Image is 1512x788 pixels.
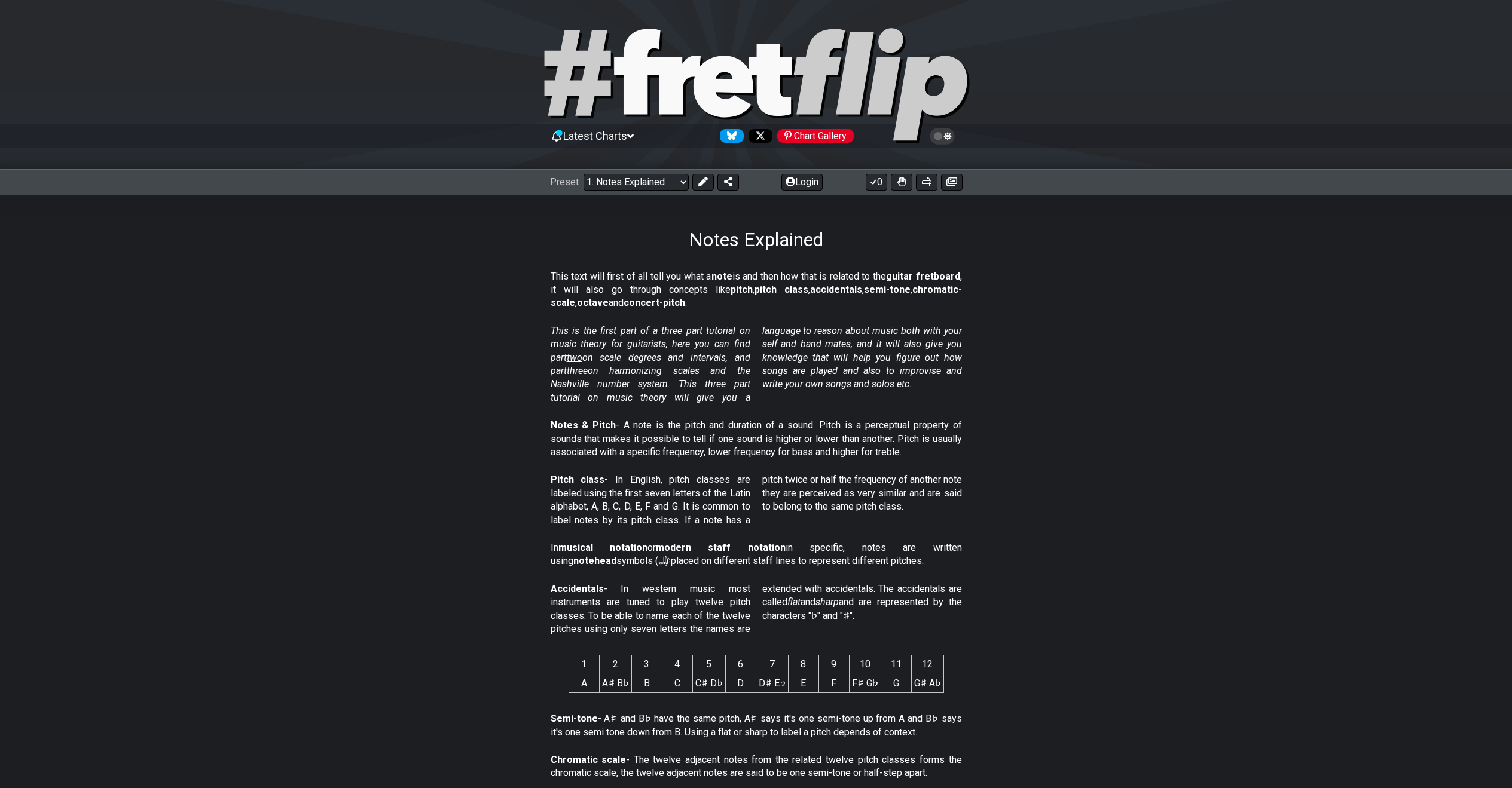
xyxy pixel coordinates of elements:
[788,655,818,674] th: 8
[815,596,839,608] em: sharp
[567,365,588,376] span: three
[573,555,616,566] strong: notehead
[569,674,599,692] td: A
[551,419,962,459] p: - A note is the pitch and duration of a sound. Pitch is a perceptual property of sounds that make...
[551,419,616,431] strong: Notes & Pitch
[772,129,854,143] a: #fretflip at Pinterest
[744,129,772,143] a: Follow #fretflip at X
[567,352,582,363] span: two
[692,674,725,692] td: C♯ D♭
[551,712,962,739] p: - A♯ and B♭ have the same pitch, A♯ says it's one semi-tone up from A and B♭ says it's one semi t...
[849,674,881,692] td: F♯ G♭
[558,542,647,553] strong: musical notation
[881,674,911,692] td: G
[916,174,937,191] button: Print
[550,176,579,188] span: Preset
[692,174,714,191] button: Edit Preset
[711,271,732,282] strong: note
[756,655,788,674] th: 7
[599,655,631,674] th: 2
[662,655,692,674] th: 4
[810,284,862,295] strong: accidentals
[577,297,609,308] strong: octave
[849,655,881,674] th: 10
[715,129,744,143] a: Follow #fretflip at Bluesky
[756,674,788,692] td: D♯ E♭
[755,284,808,295] strong: pitch class
[911,674,943,692] td: G♯ A♭
[551,541,962,568] p: In or in specific, notes are written using symbols (𝅝 𝅗𝅥 𝅘𝅥 𝅘𝅥𝅮) placed on different staff lines to r...
[777,129,854,143] div: Chart Gallery
[936,131,949,142] span: Toggle light / dark theme
[551,753,962,780] p: - The twelve adjacent notes from the related twelve pitch classes forms the chromatic scale, the ...
[551,713,598,724] strong: Semi-tone
[551,583,604,594] strong: Accidentals
[941,174,963,191] button: Create image
[656,542,786,553] strong: modern staff notation
[624,297,685,308] strong: concert-pitch
[599,674,631,692] td: A♯ B♭
[864,284,911,295] strong: semi-tone
[631,674,662,692] td: B
[551,325,962,403] em: This is the first part of a three part tutorial on music theory for guitarists, here you can find...
[891,174,912,191] button: Toggle Dexterity for all fretkits
[788,674,818,692] td: E
[563,130,627,142] span: Latest Charts
[731,284,753,295] strong: pitch
[787,596,801,608] em: flat
[631,655,662,674] th: 3
[689,228,823,251] h1: Notes Explained
[881,655,911,674] th: 11
[569,655,599,674] th: 1
[662,674,692,692] td: C
[717,174,739,191] button: Share Preset
[692,655,725,674] th: 5
[781,174,823,191] button: Login
[725,674,756,692] td: D
[551,270,962,310] p: This text will first of all tell you what a is and then how that is related to the , it will also...
[551,473,962,527] p: - In English, pitch classes are labeled using the first seven letters of the Latin alphabet, A, B...
[818,674,849,692] td: F
[866,174,887,191] button: 0
[551,754,627,765] strong: Chromatic scale
[551,474,605,485] strong: Pitch class
[584,174,689,191] select: Preset
[886,271,960,282] strong: guitar fretboard
[725,655,756,674] th: 6
[911,655,943,674] th: 12
[551,582,962,636] p: - In western music most instruments are tuned to play twelve pitch classes. To be able to name ea...
[818,655,849,674] th: 9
